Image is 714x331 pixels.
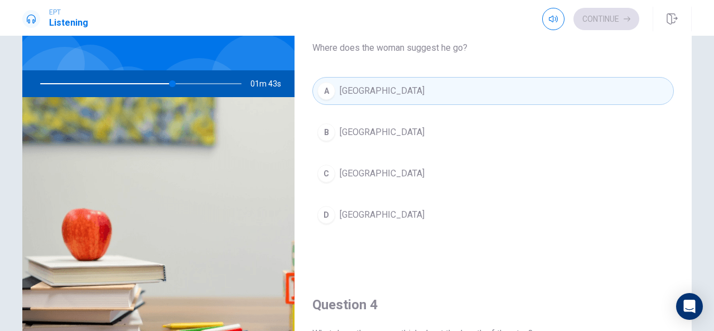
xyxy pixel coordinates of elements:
div: A [317,82,335,100]
div: D [317,206,335,224]
div: Open Intercom Messenger [676,293,703,320]
span: [GEOGRAPHIC_DATA] [340,126,424,139]
button: C[GEOGRAPHIC_DATA] [312,160,674,188]
span: [GEOGRAPHIC_DATA] [340,208,424,222]
button: A[GEOGRAPHIC_DATA] [312,77,674,105]
span: [GEOGRAPHIC_DATA] [340,84,424,98]
h4: Question 4 [312,296,674,314]
span: 01m 43s [250,70,290,97]
div: C [317,165,335,183]
button: D[GEOGRAPHIC_DATA] [312,201,674,229]
h1: Listening [49,16,88,30]
div: B [317,123,335,141]
button: B[GEOGRAPHIC_DATA] [312,118,674,146]
span: EPT [49,8,88,16]
span: Where does the woman suggest he go? [312,41,674,55]
span: [GEOGRAPHIC_DATA] [340,167,424,180]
